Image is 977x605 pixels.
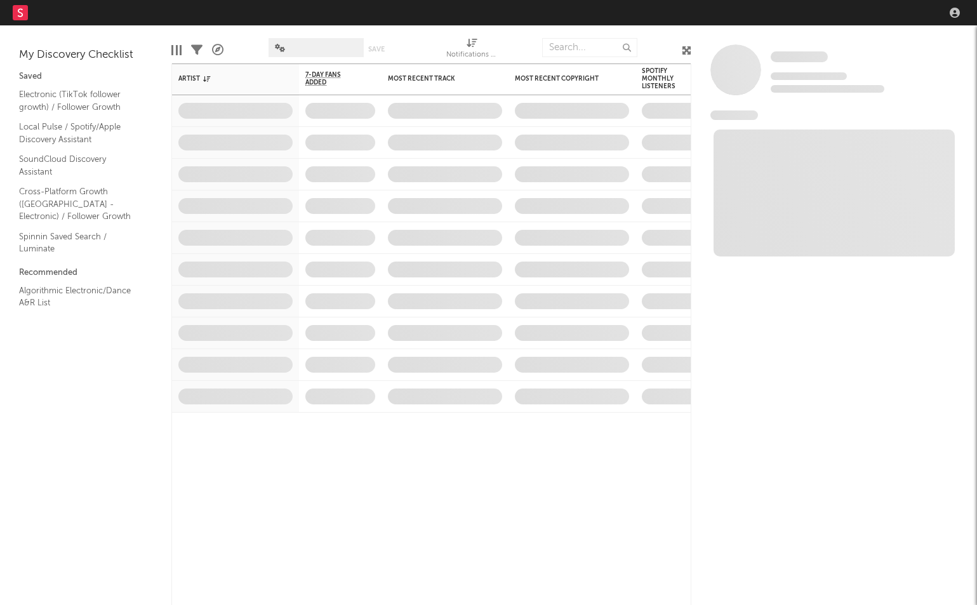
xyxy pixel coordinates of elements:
[771,85,884,93] span: 0 fans last week
[642,67,686,90] div: Spotify Monthly Listeners
[19,185,140,223] a: Cross-Platform Growth ([GEOGRAPHIC_DATA] - Electronic) / Follower Growth
[368,46,385,53] button: Save
[19,152,140,178] a: SoundCloud Discovery Assistant
[171,32,182,69] div: Edit Columns
[19,48,152,63] div: My Discovery Checklist
[388,75,483,83] div: Most Recent Track
[446,32,497,69] div: Notifications (Artist)
[19,284,140,310] a: Algorithmic Electronic/Dance A&R List
[19,88,140,114] a: Electronic (TikTok follower growth) / Follower Growth
[305,71,356,86] span: 7-Day Fans Added
[771,51,828,63] a: Some Artist
[19,230,140,256] a: Spinnin Saved Search / Luminate
[446,48,497,63] div: Notifications (Artist)
[542,38,637,57] input: Search...
[191,32,203,69] div: Filters
[515,75,610,83] div: Most Recent Copyright
[19,69,152,84] div: Saved
[178,75,274,83] div: Artist
[710,110,758,120] span: News Feed
[19,265,152,281] div: Recommended
[19,120,140,146] a: Local Pulse / Spotify/Apple Discovery Assistant
[771,51,828,62] span: Some Artist
[212,32,223,69] div: A&R Pipeline
[771,72,847,80] span: Tracking Since: [DATE]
